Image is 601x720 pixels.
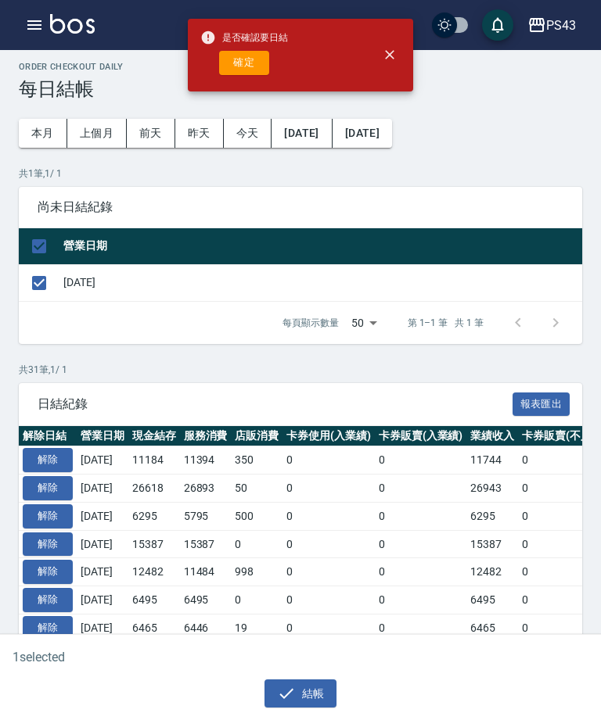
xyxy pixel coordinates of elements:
td: 0 [283,558,375,586]
td: [DATE] [77,502,128,530]
th: 卡券販賣(入業績) [375,426,467,446]
td: 500 [231,502,283,530]
button: 結帳 [265,679,337,708]
td: 0 [375,586,467,614]
button: PS43 [521,9,582,41]
td: [DATE] [77,614,128,642]
button: close [372,38,407,72]
td: 15387 [180,530,232,558]
td: 0 [375,502,467,530]
button: 本月 [19,119,67,148]
td: 0 [283,502,375,530]
td: 5795 [180,502,232,530]
td: 15387 [466,530,518,558]
td: 26943 [466,475,518,503]
td: 50 [231,475,283,503]
td: 11184 [128,446,180,475]
td: 6465 [128,614,180,642]
td: 350 [231,446,283,475]
button: save [482,9,513,41]
td: 6446 [180,614,232,642]
button: 解除 [23,532,73,557]
th: 業績收入 [466,426,518,446]
h6: 1 selected [13,647,65,667]
p: 每頁顯示數量 [283,316,339,330]
button: 確定 [219,51,269,75]
th: 卡券使用(入業績) [283,426,375,446]
td: 6495 [180,586,232,614]
th: 營業日期 [77,426,128,446]
td: 6295 [128,502,180,530]
button: 解除 [23,560,73,584]
td: [DATE] [77,530,128,558]
td: 0 [375,614,467,642]
td: 12482 [466,558,518,586]
td: 0 [283,530,375,558]
td: 26618 [128,475,180,503]
button: 昨天 [175,119,224,148]
td: 0 [283,586,375,614]
td: [DATE] [77,446,128,475]
td: 0 [283,614,375,642]
td: [DATE] [77,475,128,503]
p: 共 31 筆, 1 / 1 [19,363,582,377]
button: 解除 [23,588,73,612]
td: 998 [231,558,283,586]
td: 6495 [466,586,518,614]
td: 0 [231,530,283,558]
button: 前天 [127,119,175,148]
td: 12482 [128,558,180,586]
span: 尚未日結紀錄 [38,199,563,215]
p: 第 1–1 筆 共 1 筆 [408,316,484,330]
td: [DATE] [77,558,128,586]
button: 上個月 [67,119,127,148]
td: 26893 [180,475,232,503]
th: 解除日結 [19,426,77,446]
td: 0 [375,446,467,475]
div: PS43 [546,16,576,35]
button: 解除 [23,448,73,472]
p: 共 1 筆, 1 / 1 [19,167,582,181]
button: 解除 [23,476,73,500]
td: [DATE] [59,264,582,301]
button: [DATE] [333,119,392,148]
button: 今天 [224,119,272,148]
th: 店販消費 [231,426,283,446]
th: 營業日期 [59,228,582,265]
th: 服務消費 [180,426,232,446]
td: 11484 [180,558,232,586]
td: 6465 [466,614,518,642]
button: 解除 [23,616,73,640]
a: 報表匯出 [513,396,570,410]
h3: 每日結帳 [19,78,582,100]
td: 6295 [466,502,518,530]
img: Logo [50,14,95,34]
button: 解除 [23,504,73,528]
td: 19 [231,614,283,642]
td: 0 [375,530,467,558]
span: 日結紀錄 [38,396,513,412]
td: 6495 [128,586,180,614]
th: 現金結存 [128,426,180,446]
td: 15387 [128,530,180,558]
td: [DATE] [77,586,128,614]
div: 50 [345,302,383,344]
h2: Order checkout daily [19,62,582,72]
td: 0 [375,558,467,586]
td: 0 [283,446,375,475]
td: 11744 [466,446,518,475]
td: 0 [231,586,283,614]
button: 報表匯出 [513,392,570,417]
td: 11394 [180,446,232,475]
td: 0 [375,475,467,503]
button: [DATE] [272,119,332,148]
span: 是否確認要日結 [200,30,288,45]
td: 0 [283,475,375,503]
